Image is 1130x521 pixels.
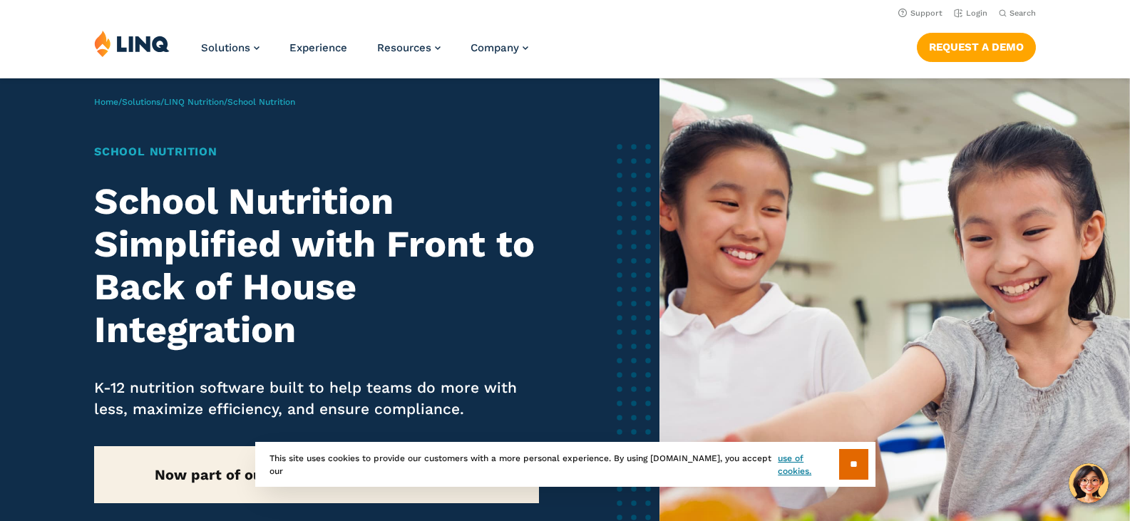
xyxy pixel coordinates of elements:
[164,97,224,107] a: LINQ Nutrition
[377,41,441,54] a: Resources
[122,97,160,107] a: Solutions
[377,41,431,54] span: Resources
[1069,463,1109,503] button: Hello, have a question? Let’s chat.
[201,41,260,54] a: Solutions
[778,452,838,478] a: use of cookies.
[954,9,987,18] a: Login
[289,41,347,54] a: Experience
[1010,9,1036,18] span: Search
[94,97,295,107] span: / / /
[999,8,1036,19] button: Open Search Bar
[94,97,118,107] a: Home
[917,30,1036,61] nav: Button Navigation
[227,97,295,107] span: School Nutrition
[255,442,875,487] div: This site uses cookies to provide our customers with a more personal experience. By using [DOMAIN...
[917,33,1036,61] a: Request a Demo
[94,377,540,420] p: K-12 nutrition software built to help teams do more with less, maximize efficiency, and ensure co...
[471,41,528,54] a: Company
[94,143,540,160] h1: School Nutrition
[201,30,528,77] nav: Primary Navigation
[201,41,250,54] span: Solutions
[94,30,170,57] img: LINQ | K‑12 Software
[898,9,942,18] a: Support
[94,180,540,351] h2: School Nutrition Simplified with Front to Back of House Integration
[471,41,519,54] span: Company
